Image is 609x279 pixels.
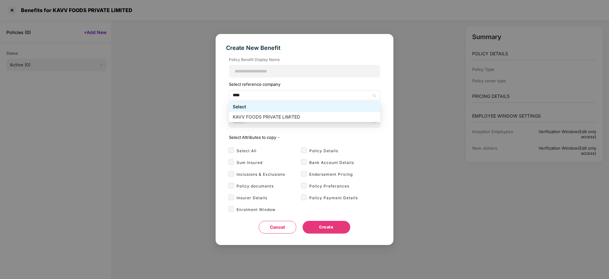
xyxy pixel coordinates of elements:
div: KAVV FOODS PRIVATE LIMITED [229,112,380,122]
span: Create [319,224,333,230]
label: Sum Insured [237,160,263,165]
button: Cancel [259,221,296,234]
label: Select All [237,148,257,153]
label: Policy documents [237,184,274,188]
label: Policy Details [309,148,338,153]
label: Endorsement Pricing [309,172,353,177]
label: Bank Account Details [309,160,354,165]
label: Policy Benefit Display Name [229,57,380,65]
div: Select [229,102,380,112]
label: Enrolment Window [237,207,276,212]
label: Policy Payment Details [309,195,358,200]
label: Select Attributes to copy - [229,135,280,140]
label: Policy Preferances [309,184,349,188]
label: Inclusions & Exclusions [237,172,285,177]
label: Select reference company [229,82,280,87]
button: Create [303,221,350,234]
span: Cancel [270,224,285,231]
div: Select [233,103,377,110]
div: Create New Benefit [223,42,386,54]
div: KAVV FOODS PRIVATE LIMITED [233,113,377,120]
label: Insurer Details [237,195,267,200]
